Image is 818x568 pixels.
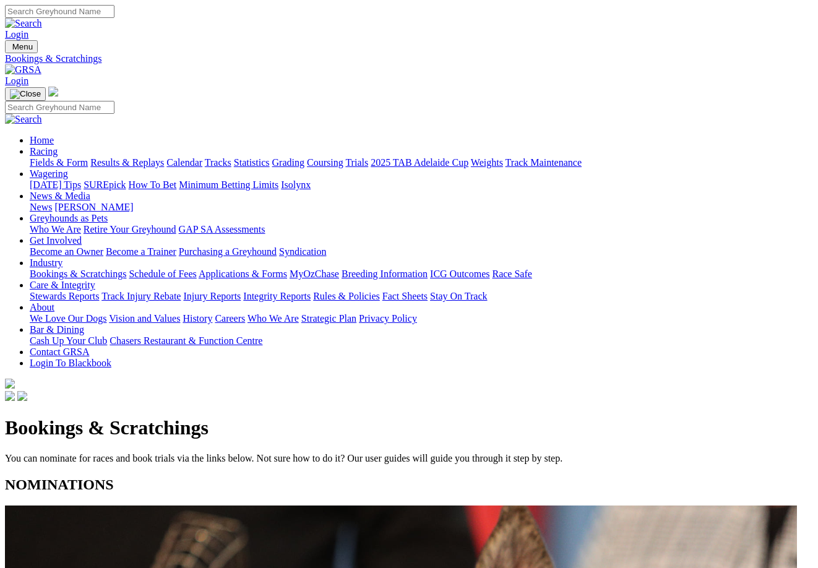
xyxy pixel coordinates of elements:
img: logo-grsa-white.png [48,87,58,97]
a: Careers [215,313,245,324]
a: We Love Our Dogs [30,313,106,324]
a: Racing [30,146,58,157]
a: News [30,202,52,212]
a: Cash Up Your Club [30,335,107,346]
a: Retire Your Greyhound [84,224,176,235]
a: GAP SA Assessments [179,224,265,235]
input: Search [5,5,114,18]
a: Calendar [166,157,202,168]
a: Schedule of Fees [129,269,196,279]
a: Fields & Form [30,157,88,168]
a: Who We Are [30,224,81,235]
a: Who We Are [248,313,299,324]
div: Get Involved [30,246,813,257]
a: How To Bet [129,179,177,190]
a: Applications & Forms [199,269,287,279]
h1: Bookings & Scratchings [5,416,813,439]
a: Tracks [205,157,231,168]
a: Breeding Information [342,269,428,279]
input: Search [5,101,114,114]
a: Wagering [30,168,68,179]
a: Statistics [234,157,270,168]
div: Care & Integrity [30,291,813,302]
a: SUREpick [84,179,126,190]
a: Login To Blackbook [30,358,111,368]
a: Login [5,75,28,86]
a: Stay On Track [430,291,487,301]
a: Track Injury Rebate [101,291,181,301]
a: Results & Replays [90,157,164,168]
img: logo-grsa-white.png [5,379,15,389]
a: Isolynx [281,179,311,190]
a: Grading [272,157,304,168]
img: Search [5,114,42,125]
a: Strategic Plan [301,313,356,324]
button: Toggle navigation [5,87,46,101]
div: Greyhounds as Pets [30,224,813,235]
a: Become an Owner [30,246,103,257]
a: Trials [345,157,368,168]
span: Menu [12,42,33,51]
div: Industry [30,269,813,280]
a: Weights [471,157,503,168]
a: [PERSON_NAME] [54,202,133,212]
a: Vision and Values [109,313,180,324]
a: Minimum Betting Limits [179,179,278,190]
div: News & Media [30,202,813,213]
a: [DATE] Tips [30,179,81,190]
div: Bar & Dining [30,335,813,346]
a: Stewards Reports [30,291,99,301]
a: Industry [30,257,62,268]
div: Wagering [30,179,813,191]
a: Chasers Restaurant & Function Centre [110,335,262,346]
img: Close [10,89,41,99]
img: GRSA [5,64,41,75]
a: Race Safe [492,269,532,279]
a: Bookings & Scratchings [5,53,813,64]
a: Purchasing a Greyhound [179,246,277,257]
img: Search [5,18,42,29]
a: History [183,313,212,324]
a: Integrity Reports [243,291,311,301]
a: Greyhounds as Pets [30,213,108,223]
a: Become a Trainer [106,246,176,257]
a: Home [30,135,54,145]
a: Injury Reports [183,291,241,301]
a: News & Media [30,191,90,201]
a: Coursing [307,157,343,168]
a: MyOzChase [290,269,339,279]
img: facebook.svg [5,391,15,401]
a: ICG Outcomes [430,269,489,279]
div: About [30,313,813,324]
a: Track Maintenance [506,157,582,168]
a: Rules & Policies [313,291,380,301]
a: Get Involved [30,235,82,246]
a: 2025 TAB Adelaide Cup [371,157,468,168]
p: You can nominate for races and book trials via the links below. Not sure how to do it? Our user g... [5,453,813,464]
a: Privacy Policy [359,313,417,324]
a: Bar & Dining [30,324,84,335]
a: Contact GRSA [30,346,89,357]
a: Fact Sheets [382,291,428,301]
img: twitter.svg [17,391,27,401]
a: Care & Integrity [30,280,95,290]
a: Login [5,29,28,40]
a: Bookings & Scratchings [30,269,126,279]
a: About [30,302,54,312]
div: Racing [30,157,813,168]
h2: NOMINATIONS [5,476,813,493]
button: Toggle navigation [5,40,38,53]
a: Syndication [279,246,326,257]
